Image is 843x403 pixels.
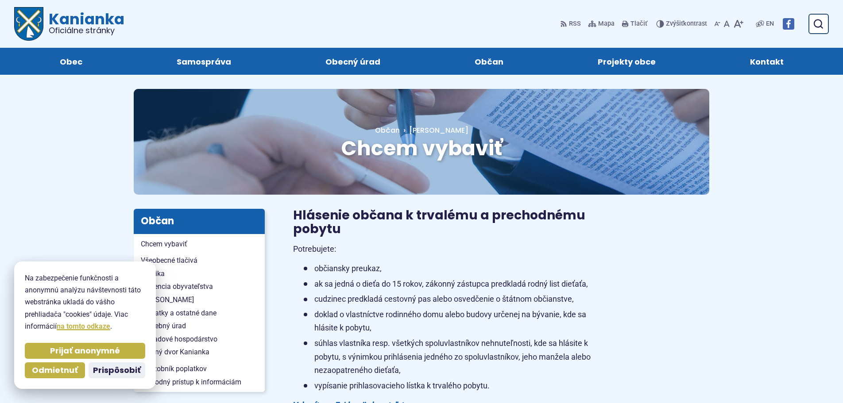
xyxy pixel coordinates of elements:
[293,207,585,238] span: Hlásenie občana k trvalému a prechodnému pobytu
[177,48,231,75] span: Samospráva
[375,125,400,135] a: Občan
[134,293,265,307] a: [PERSON_NAME]
[25,272,145,332] p: Na zabezpečenie funkčnosti a anonymnú analýzu návštevnosti táto webstránka ukladá do vášho prehli...
[304,277,607,291] li: ak sa jedná o dieťa do 15 rokov, zákonný zástupca predkladá rodný list dieťaťa,
[134,280,265,293] a: Evidencia obyvateľstva
[783,18,794,30] img: Prejsť na Facebook stránku
[304,292,607,306] li: cudzinec predkladá cestovný pas alebo osvedčenie o štátnom občianstve,
[134,319,265,333] a: Stavebný úrad
[750,48,784,75] span: Kontakt
[287,48,418,75] a: Obecný úrad
[141,280,258,293] span: Evidencia obyvateľstva
[712,48,822,75] a: Kontakt
[141,362,258,376] span: Sadzobník poplatkov
[141,293,258,307] span: [PERSON_NAME]
[722,15,731,33] button: Nastaviť pôvodnú veľkosť písma
[141,333,258,346] span: Odpadové hospodárstvo
[560,15,583,33] a: RSS
[141,267,258,280] span: Matrika
[60,48,82,75] span: Obec
[134,376,265,389] a: Slobodný prístup k informáciám
[586,15,616,33] a: Mapa
[304,308,607,335] li: doklad o vlastníctve rodinného domu alebo budovy určenej na bývanie, kde sa hlásite k pobytu,
[25,362,85,378] button: Odmietnuť
[134,307,265,320] a: Poplatky a ostatné dane
[304,337,607,377] li: súhlas vlastníka resp. všetkých spoluvlastníkov nehnuteľnosti, kde sa hlásite k pobytu, s výnimko...
[141,319,258,333] span: Stavebný úrad
[89,362,145,378] button: Prispôsobiť
[50,346,120,356] span: Prijať anonymné
[598,19,615,29] span: Mapa
[141,345,258,359] span: Zberný dvor Kanianka
[134,345,265,359] a: Zberný dvor Kanianka
[436,48,541,75] a: Občan
[325,48,380,75] span: Obecný úrad
[731,15,745,33] button: Zväčšiť veľkosť písma
[25,343,145,359] button: Prijať anonymné
[559,48,694,75] a: Projekty obce
[666,20,707,28] span: kontrast
[475,48,503,75] span: Občan
[57,322,110,330] a: na tomto odkaze
[138,48,269,75] a: Samospráva
[764,19,776,29] a: EN
[14,7,43,41] img: Prejsť na domovskú stránku
[666,20,683,27] span: Zvýšiť
[620,15,649,33] button: Tlačiť
[400,125,468,135] a: [PERSON_NAME]
[304,379,607,393] li: vypísanie prihlasovacieho lístka k trvalého pobytu.
[14,7,124,41] a: Logo Kanianka, prejsť na domovskú stránku.
[569,19,581,29] span: RSS
[409,125,468,135] span: [PERSON_NAME]
[141,238,258,251] span: Chcem vybaviť
[134,267,265,280] a: Matrika
[712,15,722,33] button: Zmenšiť veľkosť písma
[134,238,265,251] a: Chcem vybaviť
[141,254,258,267] span: Všeobecné tlačivá
[21,48,120,75] a: Obec
[93,365,141,376] span: Prispôsobiť
[630,20,647,28] span: Tlačiť
[134,333,265,346] a: Odpadové hospodárstvo
[141,376,258,389] span: Slobodný prístup k informáciám
[43,12,124,35] span: Kanianka
[293,242,607,256] p: Potrebujete:
[766,19,774,29] span: EN
[341,134,503,162] span: Chcem vybaviť
[32,365,78,376] span: Odmietnuť
[656,15,709,33] button: Zvýšiťkontrast
[134,209,265,234] h3: Občan
[134,254,265,267] a: Všeobecné tlačivá
[598,48,656,75] span: Projekty obce
[49,27,124,35] span: Oficiálne stránky
[141,307,258,320] span: Poplatky a ostatné dane
[304,262,607,276] li: občiansky preukaz,
[134,362,265,376] a: Sadzobník poplatkov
